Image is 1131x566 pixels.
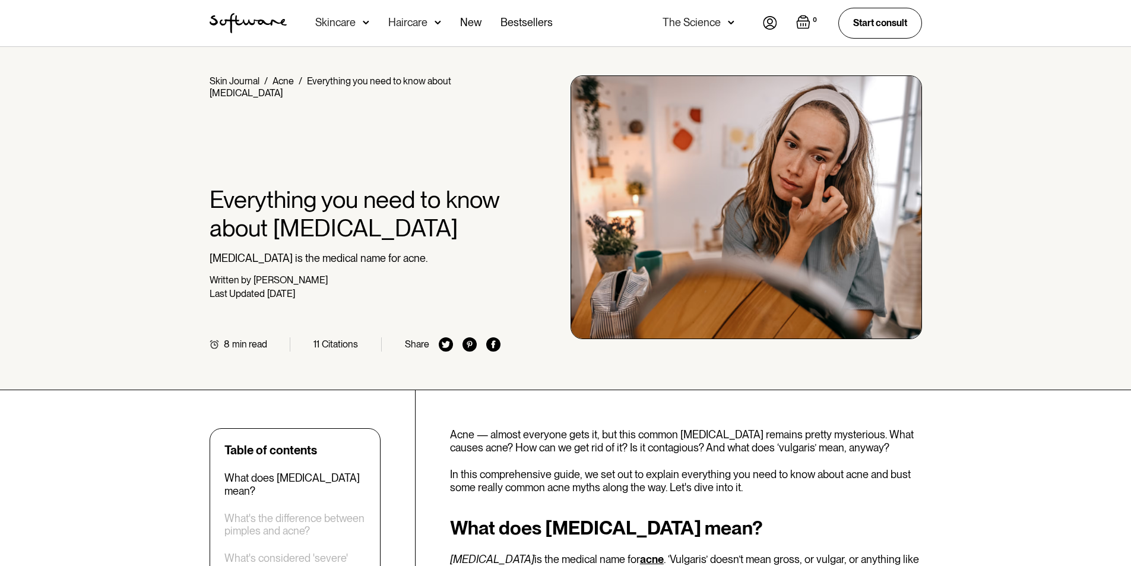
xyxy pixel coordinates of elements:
div: min read [232,339,267,350]
a: What does [MEDICAL_DATA] mean? [224,472,366,497]
div: [PERSON_NAME] [254,274,328,286]
img: pinterest icon [462,337,477,352]
div: Share [405,339,429,350]
a: home [210,13,287,33]
div: Haircare [388,17,427,29]
em: [MEDICAL_DATA] [450,553,534,565]
img: twitter icon [439,337,453,352]
div: Skincare [315,17,356,29]
div: / [264,75,268,87]
a: Acne [273,75,294,87]
h1: Everything you need to know about [MEDICAL_DATA] [210,185,501,242]
img: facebook icon [486,337,500,352]
a: acne [640,553,664,565]
p: [MEDICAL_DATA] is the medical name for acne. [210,252,501,265]
a: What's the difference between pimples and acne? [224,512,366,537]
div: Everything you need to know about [MEDICAL_DATA] [210,75,451,99]
a: Skin Journal [210,75,259,87]
div: [DATE] [267,288,295,299]
div: Table of contents [224,443,317,457]
div: 11 [313,339,319,350]
div: / [299,75,302,87]
h2: What does [MEDICAL_DATA] mean? [450,517,922,539]
img: Software Logo [210,13,287,33]
div: Written by [210,274,251,286]
div: The Science [663,17,721,29]
div: Citations [322,339,358,350]
div: 8 [224,339,230,350]
div: 0 [810,15,819,26]
img: arrow down [435,17,441,29]
a: Open cart [796,15,819,31]
p: In this comprehensive guide, we set out to explain everything you need to know about acne and bus... [450,468,922,494]
p: Acne — almost everyone gets it, but this common [MEDICAL_DATA] remains pretty mysterious. What ca... [450,428,922,454]
img: arrow down [363,17,369,29]
a: Start consult [838,8,922,38]
img: arrow down [728,17,734,29]
div: Last Updated [210,288,265,299]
